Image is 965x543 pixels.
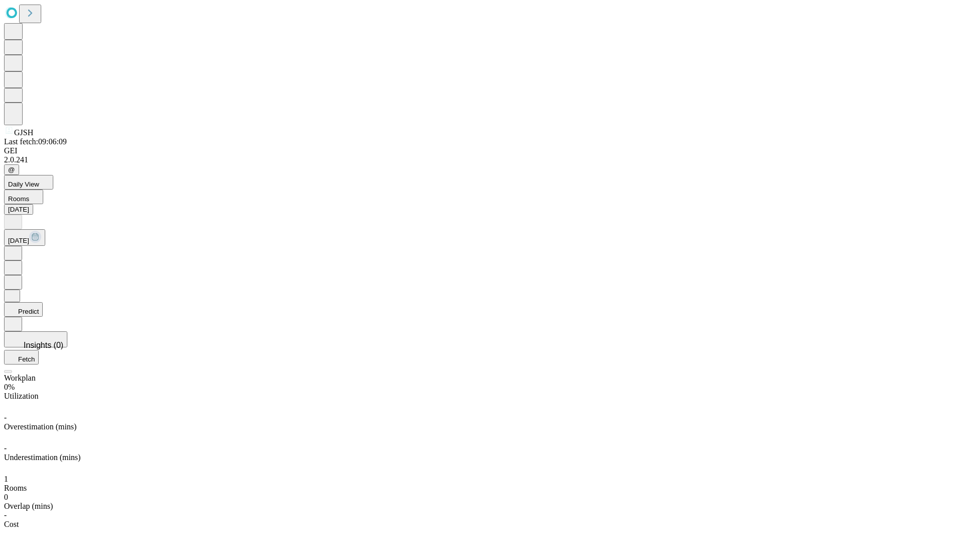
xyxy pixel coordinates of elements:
[4,511,7,519] span: -
[8,180,39,188] span: Daily View
[4,175,53,190] button: Daily View
[24,341,63,349] span: Insights (0)
[4,302,43,317] button: Predict
[4,164,19,175] button: @
[4,383,15,391] span: 0%
[4,229,45,246] button: [DATE]
[4,484,27,492] span: Rooms
[4,146,961,155] div: GEI
[4,155,961,164] div: 2.0.241
[4,331,67,347] button: Insights (0)
[4,190,43,204] button: Rooms
[4,453,80,462] span: Underestimation (mins)
[4,493,8,501] span: 0
[4,422,76,431] span: Overestimation (mins)
[8,166,15,173] span: @
[4,392,38,400] span: Utilization
[4,475,8,483] span: 1
[4,520,19,528] span: Cost
[4,502,53,510] span: Overlap (mins)
[8,195,29,203] span: Rooms
[4,350,39,365] button: Fetch
[4,413,7,422] span: -
[4,137,67,146] span: Last fetch: 09:06:09
[14,128,33,137] span: GJSH
[4,374,36,382] span: Workplan
[4,444,7,452] span: -
[4,204,33,215] button: [DATE]
[8,237,29,244] span: [DATE]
